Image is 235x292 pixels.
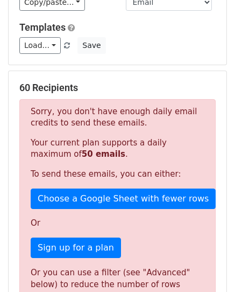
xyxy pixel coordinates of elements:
p: Your current plan supports a daily maximum of . [31,137,204,160]
h5: 60 Recipients [19,82,216,94]
strong: 50 emails [82,149,125,159]
div: Or you can use a filter (see "Advanced" below) to reduce the number of rows [31,267,204,291]
a: Load... [19,37,61,54]
p: Or [31,218,204,229]
button: Save [77,37,105,54]
a: Sign up for a plan [31,238,121,258]
a: Templates [19,22,66,33]
p: Sorry, you don't have enough daily email credits to send these emails. [31,106,204,129]
a: Choose a Google Sheet with fewer rows [31,189,216,209]
iframe: Chat Widget [181,240,235,292]
p: To send these emails, you can either: [31,169,204,180]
